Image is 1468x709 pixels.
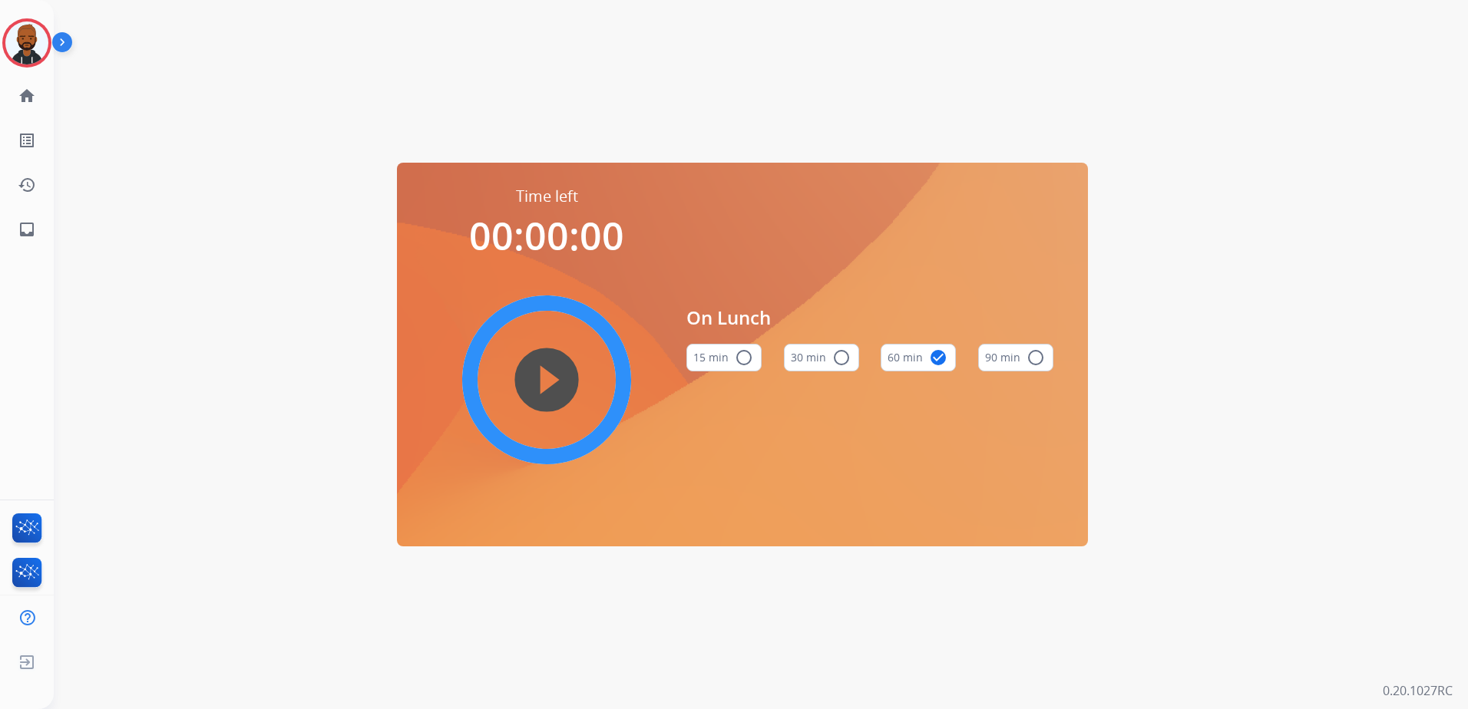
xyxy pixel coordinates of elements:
mat-icon: radio_button_unchecked [1027,348,1045,367]
img: avatar [5,21,48,64]
button: 60 min [881,344,956,371]
button: 30 min [784,344,859,371]
span: On Lunch [686,304,1053,331]
mat-icon: check_circle [929,348,947,367]
button: 15 min [686,344,762,371]
span: Time left [516,186,578,207]
mat-icon: radio_button_unchecked [735,348,753,367]
mat-icon: home [18,87,36,105]
mat-icon: list_alt [18,131,36,150]
mat-icon: history [18,176,36,194]
button: 90 min [978,344,1053,371]
p: 0.20.1027RC [1383,681,1453,700]
mat-icon: inbox [18,220,36,239]
span: 00:00:00 [469,209,624,262]
mat-icon: play_circle_filled [537,371,556,389]
mat-icon: radio_button_unchecked [832,348,851,367]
